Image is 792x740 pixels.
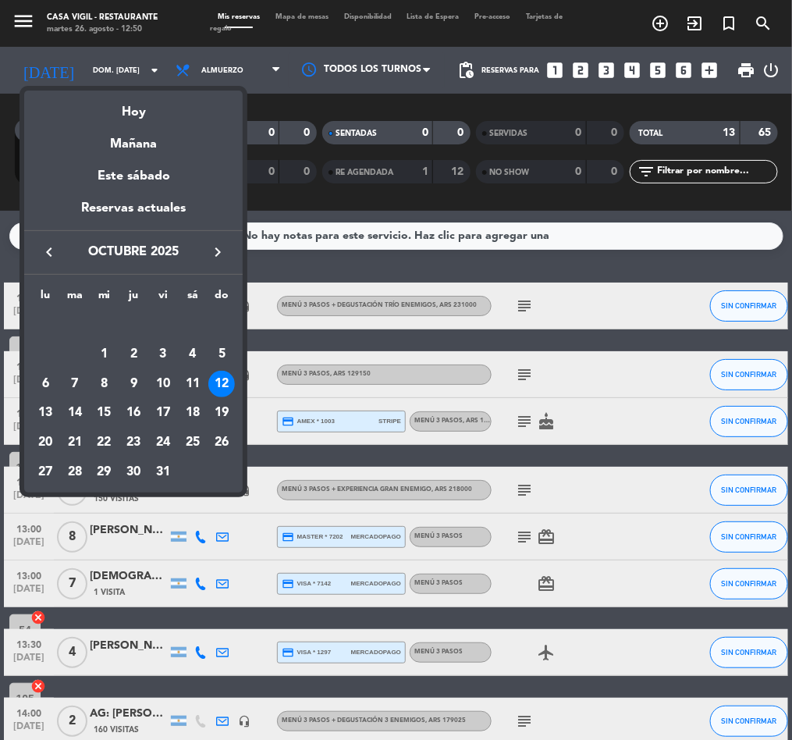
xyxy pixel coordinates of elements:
div: Hoy [24,91,243,123]
div: 30 [120,459,147,486]
td: 14 de octubre de 2025 [60,398,90,428]
th: martes [60,286,90,311]
div: 22 [91,429,118,456]
div: 5 [208,341,235,368]
td: 29 de octubre de 2025 [90,457,119,487]
div: 6 [32,371,59,397]
td: 30 de octubre de 2025 [119,457,148,487]
td: 3 de octubre de 2025 [148,340,178,369]
div: 1 [91,341,118,368]
td: 1 de octubre de 2025 [90,340,119,369]
div: 28 [62,459,88,486]
td: 21 de octubre de 2025 [60,428,90,457]
td: 15 de octubre de 2025 [90,398,119,428]
td: 28 de octubre de 2025 [60,457,90,487]
td: 31 de octubre de 2025 [148,457,178,487]
td: 13 de octubre de 2025 [30,398,60,428]
div: Este sábado [24,155,243,198]
div: 20 [32,429,59,456]
div: 7 [62,371,88,397]
td: 4 de octubre de 2025 [178,340,208,369]
div: 8 [91,371,118,397]
td: 9 de octubre de 2025 [119,369,148,399]
div: 2 [120,341,147,368]
div: 12 [208,371,235,397]
div: 14 [62,400,88,426]
td: 8 de octubre de 2025 [90,369,119,399]
div: 4 [179,341,206,368]
td: OCT. [30,310,236,340]
td: 5 de octubre de 2025 [208,340,237,369]
div: 23 [120,429,147,456]
td: 26 de octubre de 2025 [208,428,237,457]
th: domingo [208,286,237,311]
div: 25 [179,429,206,456]
td: 18 de octubre de 2025 [178,398,208,428]
th: miércoles [90,286,119,311]
i: keyboard_arrow_right [208,243,227,261]
div: 16 [120,400,147,426]
i: keyboard_arrow_left [40,243,59,261]
div: Mañana [24,123,243,155]
td: 12 de octubre de 2025 [208,369,237,399]
td: 10 de octubre de 2025 [148,369,178,399]
td: 19 de octubre de 2025 [208,398,237,428]
div: 19 [208,400,235,426]
th: lunes [30,286,60,311]
td: 17 de octubre de 2025 [148,398,178,428]
td: 2 de octubre de 2025 [119,340,148,369]
div: 21 [62,429,88,456]
div: 17 [150,400,176,426]
span: octubre 2025 [63,242,204,262]
div: 11 [179,371,206,397]
div: 29 [91,459,118,486]
td: 11 de octubre de 2025 [178,369,208,399]
div: 13 [32,400,59,426]
div: 31 [150,459,176,486]
th: sábado [178,286,208,311]
td: 24 de octubre de 2025 [148,428,178,457]
td: 16 de octubre de 2025 [119,398,148,428]
th: jueves [119,286,148,311]
div: 3 [150,341,176,368]
div: 15 [91,400,118,426]
div: 18 [179,400,206,426]
button: keyboard_arrow_left [35,242,63,262]
div: 9 [120,371,147,397]
div: 10 [150,371,176,397]
td: 20 de octubre de 2025 [30,428,60,457]
td: 22 de octubre de 2025 [90,428,119,457]
div: Reservas actuales [24,198,243,230]
td: 25 de octubre de 2025 [178,428,208,457]
div: 24 [150,429,176,456]
td: 27 de octubre de 2025 [30,457,60,487]
td: 7 de octubre de 2025 [60,369,90,399]
div: 27 [32,459,59,486]
th: viernes [148,286,178,311]
td: 23 de octubre de 2025 [119,428,148,457]
button: keyboard_arrow_right [204,242,232,262]
td: 6 de octubre de 2025 [30,369,60,399]
div: 26 [208,429,235,456]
